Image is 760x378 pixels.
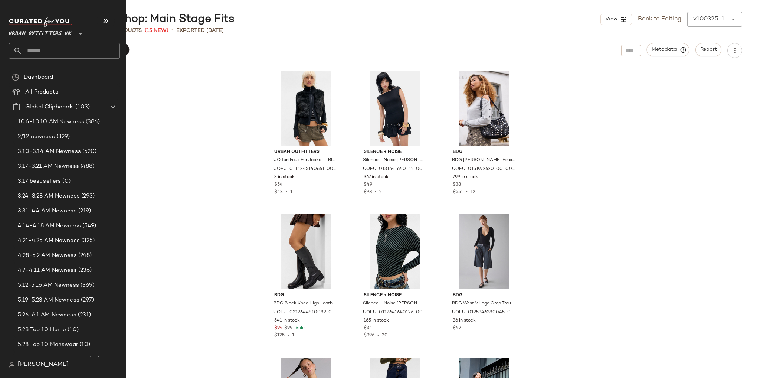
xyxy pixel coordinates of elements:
span: (0) [61,177,70,186]
span: 3 in stock [274,174,295,181]
span: UOEU-0125346380045-000-049 [452,309,515,316]
span: (10) [78,340,91,349]
span: • [171,26,173,35]
span: (329) [55,133,70,141]
img: 0125346380045_049_a2 [447,214,521,289]
span: • [283,190,290,195]
span: Report [700,47,717,53]
span: 367 in stock [364,174,389,181]
img: 0312644810082_001_m [268,214,343,289]
span: (549) [81,222,96,230]
span: Metadata [651,46,685,53]
span: 5.28 Top 10 Womenswear [18,355,87,364]
span: (520) [81,147,97,156]
span: (386) [84,118,100,126]
span: All Products [25,88,58,97]
span: BDG [PERSON_NAME] Faux Leather Shoulder Bag - Black at Urban Outfitters [452,157,515,164]
span: (248) [77,251,92,260]
span: 4.14-4.18 AM Newness [18,222,81,230]
span: View [605,16,617,22]
span: BDG Black Knee High Leather Boots - Black UK 6 at Urban Outfitters [273,300,336,307]
span: Urban Outfitters UK [9,25,72,39]
span: (297) [79,296,94,304]
span: 20 [382,333,388,338]
img: 0114345140661_001_a2 [268,71,343,146]
span: [PERSON_NAME] [18,360,69,369]
img: svg%3e [12,74,19,81]
span: (10) [66,326,79,334]
div: v100325-1 [693,15,724,24]
span: Global Clipboards [25,103,74,111]
img: cfy_white_logo.C9jOOHJF.svg [9,17,72,27]
span: (293) [80,192,95,201]
img: svg%3e [9,362,15,368]
span: UOEU-0312644810082-000-001 [273,309,336,316]
img: 0112641640126_036_a2 [358,214,432,289]
span: 2 [379,190,382,195]
span: 3.10-3.14 AM Newness [18,147,81,156]
span: 3.17-3.21 AM Newness [18,162,79,171]
span: $34 [364,325,372,332]
span: (488) [79,162,95,171]
span: 5.26-6.1 AM Newness [18,311,76,319]
span: Silence + Noise [364,149,426,156]
span: 4.7-4.11 AM Newness [18,266,77,275]
span: 1 [290,190,292,195]
span: 3.31-4.4 AM Newness [18,207,77,215]
span: $551 [453,190,463,195]
span: 5.28 Top 10 Menswear [18,340,78,349]
span: 5.28 Top 10 Home [18,326,66,334]
span: $99 [284,325,292,332]
span: 5.19-5.23 AM Newness [18,296,79,304]
button: View [600,14,632,25]
span: 10.6-10.10 AM Newness [18,118,84,126]
span: 5.12-5.16 AM Newness [18,281,79,290]
span: BDG [453,292,515,299]
span: UOEU-0112641640126-000-036 [363,309,426,316]
span: $996 [364,333,374,338]
span: $54 [274,182,283,188]
button: Report [695,43,721,56]
span: • [285,333,292,338]
span: Silence + Noise [364,292,426,299]
button: Metadata [647,43,689,56]
span: (325) [80,237,95,245]
span: $38 [453,182,461,188]
span: 2/12 newness [18,133,55,141]
div: Going Out Shop: Main Stage Fits [47,12,235,27]
span: 4.28-5.2 AM Newness [18,251,77,260]
span: BDG [274,292,337,299]
span: • [374,333,382,338]
span: 36 in stock [453,317,476,324]
span: 1 [292,333,294,338]
span: 799 in stock [453,174,478,181]
span: UOEU-0131641640142-000-001 [363,166,426,173]
span: (103) [74,103,90,111]
span: UOEU-0151972620100-000-001 [452,166,515,173]
span: $98 [364,190,372,195]
span: 3.24-3.28 AM Newness [18,192,80,201]
span: 12 [471,190,475,195]
span: 165 in stock [364,317,389,324]
span: (219) [77,207,91,215]
span: 3.17 best sellers [18,177,61,186]
span: Silence + Noise [PERSON_NAME] Belted Mini Dress - Black 2XS at Urban Outfitters [363,157,426,164]
span: Silence + Noise [PERSON_NAME] Stripe Off-Shoulder T-Shirt - Khaki XS at Urban Outfitters [363,300,426,307]
span: (10) [87,355,100,364]
p: Exported [DATE] [176,27,224,35]
span: UOEU-0114345140661-000-001 [273,166,336,173]
span: • [372,190,379,195]
img: 0131641640142_001_a2 [358,71,432,146]
span: 541 in stock [274,317,300,324]
span: Dashboard [24,73,53,82]
span: $94 [274,325,283,332]
a: Back to Editing [638,15,681,24]
span: BDG West Village Crop Trousers - Blue 2XS at Urban Outfitters [452,300,515,307]
span: Urban Outfitters [274,149,337,156]
span: (369) [79,281,95,290]
span: $125 [274,333,285,338]
span: $43 [274,190,283,195]
span: BDG [453,149,515,156]
span: $49 [364,182,372,188]
span: Sale [294,326,305,330]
